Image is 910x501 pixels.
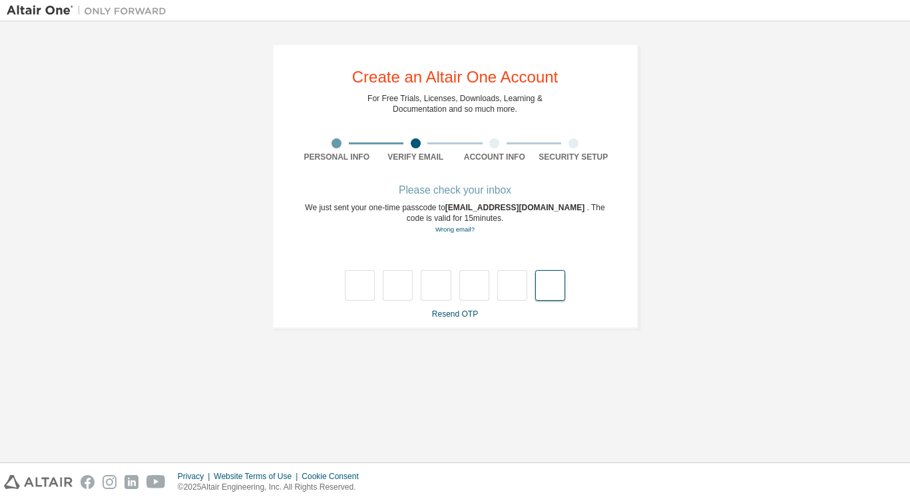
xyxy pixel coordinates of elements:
[81,475,95,489] img: facebook.svg
[124,475,138,489] img: linkedin.svg
[367,93,543,114] div: For Free Trials, Licenses, Downloads, Learning & Documentation and so much more.
[298,152,377,162] div: Personal Info
[435,226,475,233] a: Go back to the registration form
[445,203,587,212] span: [EMAIL_ADDRESS][DOMAIN_NAME]
[178,482,367,493] p: © 2025 Altair Engineering, Inc. All Rights Reserved.
[432,309,478,319] a: Resend OTP
[298,186,613,194] div: Please check your inbox
[7,4,173,17] img: Altair One
[352,69,559,85] div: Create an Altair One Account
[214,471,302,482] div: Website Terms of Use
[376,152,455,162] div: Verify Email
[298,202,613,235] div: We just sent your one-time passcode to . The code is valid for 15 minutes.
[146,475,166,489] img: youtube.svg
[103,475,116,489] img: instagram.svg
[455,152,535,162] div: Account Info
[302,471,366,482] div: Cookie Consent
[178,471,214,482] div: Privacy
[4,475,73,489] img: altair_logo.svg
[534,152,613,162] div: Security Setup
